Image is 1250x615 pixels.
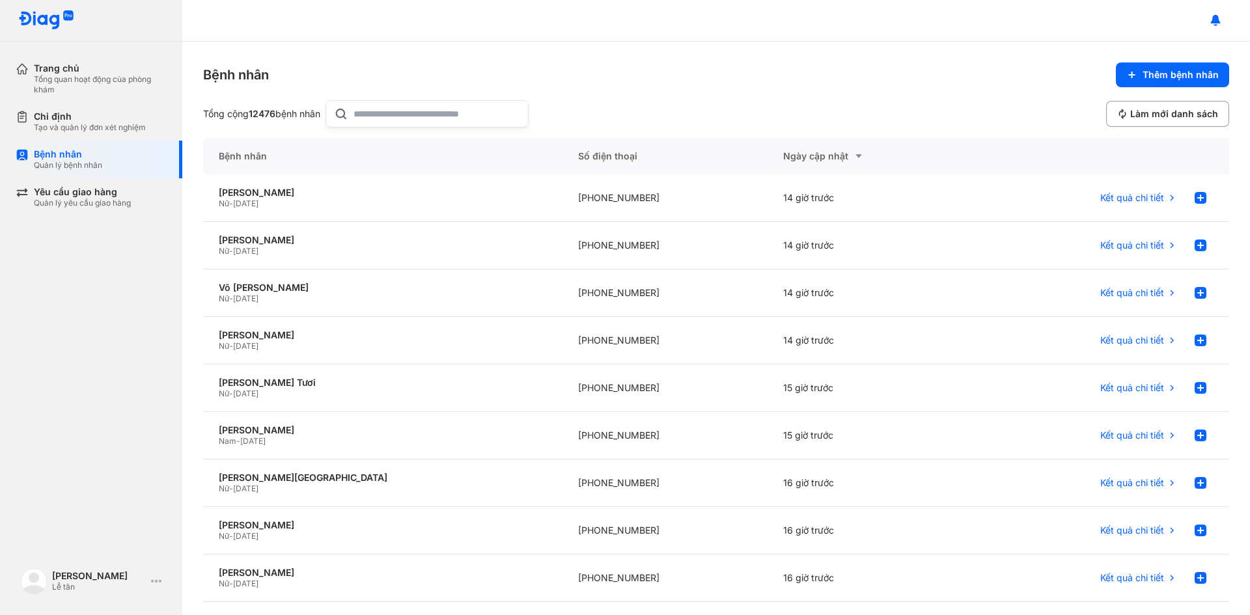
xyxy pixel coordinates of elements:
span: Kết quả chi tiết [1100,287,1164,299]
div: Chỉ định [34,111,146,122]
div: [PERSON_NAME] [219,187,547,198]
div: [PHONE_NUMBER] [562,174,768,222]
span: - [236,436,240,446]
div: Bệnh nhân [203,66,269,84]
div: Võ [PERSON_NAME] [219,282,547,294]
div: Bệnh nhân [34,148,102,160]
span: [DATE] [233,198,258,208]
span: Kết quả chi tiết [1100,335,1164,346]
img: logo [18,10,74,31]
div: 14 giờ trước [768,269,973,317]
span: [DATE] [233,389,258,398]
span: Nữ [219,294,229,303]
span: - [229,579,233,588]
div: [PERSON_NAME] [219,567,547,579]
button: Làm mới danh sách [1106,101,1229,127]
span: Kết quả chi tiết [1100,572,1164,584]
span: Kết quả chi tiết [1100,239,1164,251]
span: Nam [219,436,236,446]
div: 14 giờ trước [768,222,973,269]
div: [PHONE_NUMBER] [562,554,768,602]
div: 16 giờ trước [768,554,973,602]
span: Nữ [219,579,229,588]
span: - [229,198,233,208]
span: [DATE] [233,294,258,303]
div: [PERSON_NAME] Tươi [219,377,547,389]
div: Quản lý yêu cầu giao hàng [34,198,131,208]
span: Kết quả chi tiết [1100,430,1164,441]
span: Kết quả chi tiết [1100,525,1164,536]
div: [PHONE_NUMBER] [562,317,768,364]
div: Yêu cầu giao hàng [34,186,131,198]
span: Làm mới danh sách [1130,108,1218,120]
span: 12476 [249,108,275,119]
span: Thêm bệnh nhân [1143,69,1219,81]
span: Nữ [219,531,229,541]
button: Thêm bệnh nhân [1116,62,1229,87]
div: [PHONE_NUMBER] [562,459,768,507]
span: - [229,484,233,493]
div: 15 giờ trước [768,412,973,459]
div: Quản lý bệnh nhân [34,160,102,171]
span: Nữ [219,198,229,208]
span: - [229,341,233,351]
div: 14 giờ trước [768,174,973,222]
div: [PHONE_NUMBER] [562,269,768,317]
div: Tổng cộng bệnh nhân [203,108,320,120]
span: - [229,294,233,303]
span: [DATE] [233,531,258,541]
div: [PERSON_NAME][GEOGRAPHIC_DATA] [219,472,547,484]
span: Nữ [219,484,229,493]
span: - [229,531,233,541]
span: Kết quả chi tiết [1100,192,1164,204]
span: - [229,389,233,398]
span: Nữ [219,389,229,398]
div: [PERSON_NAME] [219,234,547,246]
div: [PERSON_NAME] [219,424,547,436]
span: [DATE] [240,436,266,446]
div: Lễ tân [52,582,146,592]
img: logo [21,568,47,594]
div: [PHONE_NUMBER] [562,412,768,459]
div: [PERSON_NAME] [219,519,547,531]
span: [DATE] [233,484,258,493]
div: Bệnh nhân [203,138,562,174]
div: 16 giờ trước [768,459,973,507]
span: Nữ [219,246,229,256]
span: [DATE] [233,341,258,351]
div: [PERSON_NAME] [52,570,146,582]
div: [PERSON_NAME] [219,329,547,341]
span: - [229,246,233,256]
div: 16 giờ trước [768,507,973,554]
span: Nữ [219,341,229,351]
span: [DATE] [233,246,258,256]
div: Ngày cập nhật [783,148,957,164]
span: [DATE] [233,579,258,588]
span: Kết quả chi tiết [1100,477,1164,489]
div: Tạo và quản lý đơn xét nghiệm [34,122,146,133]
div: [PHONE_NUMBER] [562,364,768,412]
div: 14 giờ trước [768,317,973,364]
div: [PHONE_NUMBER] [562,222,768,269]
div: Tổng quan hoạt động của phòng khám [34,74,167,95]
span: Kết quả chi tiết [1100,382,1164,394]
div: [PHONE_NUMBER] [562,507,768,554]
div: Số điện thoại [562,138,768,174]
div: 15 giờ trước [768,364,973,412]
div: Trang chủ [34,62,167,74]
